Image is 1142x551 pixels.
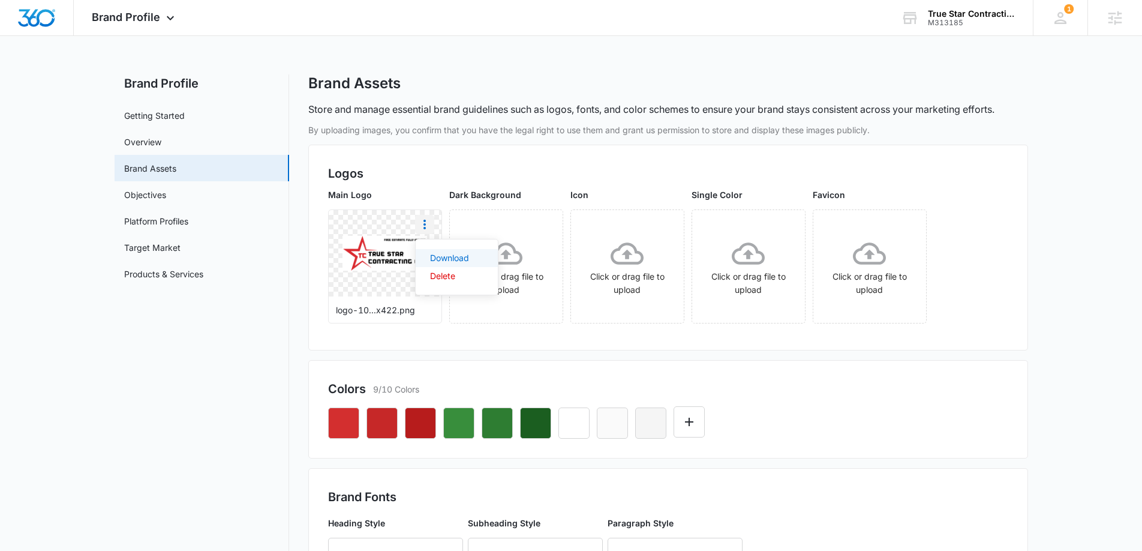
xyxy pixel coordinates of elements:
span: Click or drag file to upload [450,210,563,323]
p: Dark Background [449,188,563,201]
a: Overview [124,136,161,148]
div: Download [430,254,469,262]
p: By uploading images, you confirm that you have the legal right to use them and grant us permissio... [308,124,1028,136]
p: Main Logo [328,188,442,201]
img: User uploaded logo [342,236,427,271]
span: Click or drag file to upload [813,210,926,323]
h2: Colors [328,380,366,398]
a: Products & Services [124,268,203,280]
div: notifications count [1064,4,1074,14]
h2: Brand Profile [115,74,289,92]
p: Favicon [813,188,927,201]
button: More [415,215,434,234]
p: Paragraph Style [608,517,743,529]
div: Delete [430,272,469,280]
button: Delete [416,267,498,285]
a: Target Market [124,241,181,254]
h1: Brand Assets [308,74,401,92]
div: Click or drag file to upload [813,237,926,297]
span: Click or drag file to upload [692,210,805,323]
p: Single Color [692,188,806,201]
span: Brand Profile [92,11,160,23]
h2: Brand Fonts [328,488,1008,506]
h2: Logos [328,164,1008,182]
button: Download [416,249,498,267]
p: Subheading Style [468,517,603,529]
a: Platform Profiles [124,215,188,227]
a: Getting Started [124,109,185,122]
span: Click or drag file to upload [571,210,684,323]
p: Heading Style [328,517,463,529]
a: Objectives [124,188,166,201]
div: Click or drag file to upload [571,237,684,297]
div: Click or drag file to upload [692,237,805,297]
p: Store and manage essential brand guidelines such as logos, fonts, and color schemes to ensure you... [308,102,994,116]
div: account name [928,9,1015,19]
div: Click or drag file to upload [450,237,563,297]
span: 1 [1064,4,1074,14]
p: Icon [570,188,684,201]
p: 9/10 Colors [373,383,419,396]
div: account id [928,19,1015,27]
button: Edit Color [674,406,705,438]
a: Brand Assets [124,162,176,175]
p: logo-10...x422.png [336,304,434,316]
a: Download [430,249,483,267]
